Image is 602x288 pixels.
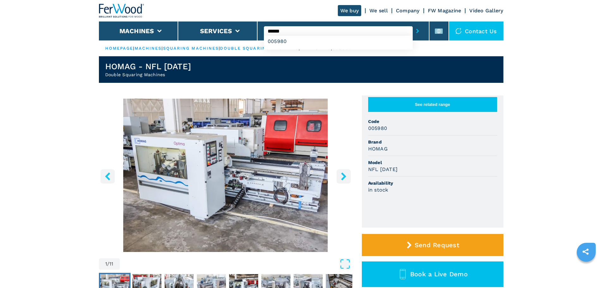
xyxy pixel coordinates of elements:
button: Book a Live Demo [362,261,503,287]
span: Send Request [415,241,459,249]
img: Contact us [455,28,462,34]
img: Ferwood [99,4,144,18]
a: double squaring machines [220,46,298,51]
span: Book a Live Demo [410,270,468,278]
iframe: Chat [575,260,597,283]
a: machines [135,46,162,51]
button: Send Request [362,234,503,256]
a: HOMEPAGE [105,46,133,51]
span: / [107,261,109,267]
span: | [219,46,220,51]
a: We sell [369,8,388,14]
h1: HOMAG - NFL [DATE] [105,61,191,71]
button: left-button [100,169,115,183]
button: Open Fullscreen [121,258,351,270]
span: 11 [109,261,113,267]
h2: Double Squaring Machines [105,71,191,78]
h3: 005980 [368,125,387,132]
a: Company [396,8,420,14]
button: right-button [337,169,351,183]
img: Double Squaring Machines HOMAG NFL 25/4/10 [99,99,352,252]
span: 1 [105,261,107,267]
button: Services [200,27,232,35]
a: squaring machines [163,46,219,51]
button: See related range [368,97,497,112]
div: Contact us [449,21,503,40]
span: Brand [368,139,497,145]
h3: in stock [368,186,388,193]
a: We buy [338,5,362,16]
div: Go to Slide 1 [99,99,352,252]
h3: HOMAG [368,145,388,152]
span: | [161,46,163,51]
a: Video Gallery [469,8,503,14]
a: sharethis [578,244,593,260]
button: Machines [119,27,154,35]
span: Code [368,118,497,125]
span: | [133,46,134,51]
a: FW Magazine [428,8,461,14]
div: 005980 [264,36,413,47]
button: submit-button [413,24,423,38]
span: Model [368,159,497,166]
span: Availability [368,180,497,186]
h3: NFL [DATE] [368,166,398,173]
